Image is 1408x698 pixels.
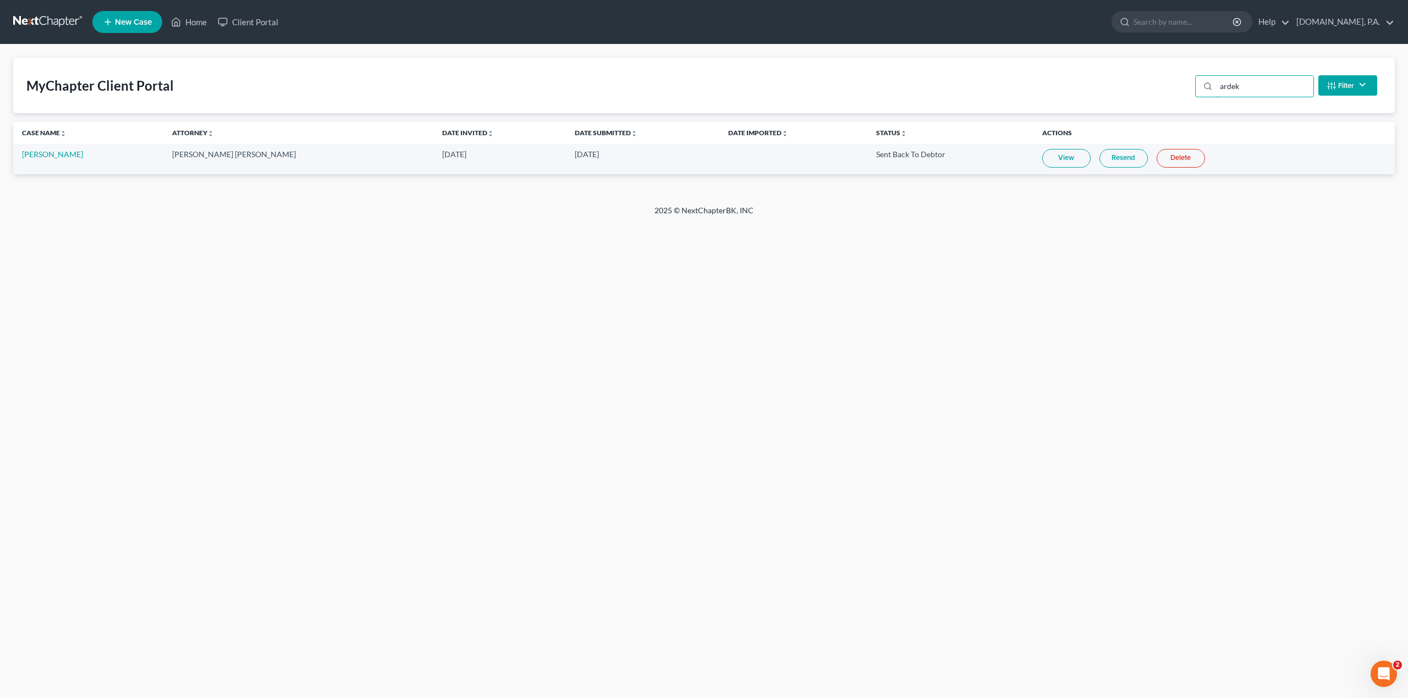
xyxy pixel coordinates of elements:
[1157,149,1205,168] a: Delete
[487,130,494,137] i: unfold_more
[1134,12,1234,32] input: Search by name...
[575,129,637,137] a: Date Submittedunfold_more
[172,129,214,137] a: Attorneyunfold_more
[876,129,907,137] a: Statusunfold_more
[22,129,67,137] a: Case Nameunfold_more
[900,130,907,137] i: unfold_more
[1099,149,1148,168] a: Resend
[782,130,788,137] i: unfold_more
[1216,76,1313,97] input: Search...
[212,12,284,32] a: Client Portal
[60,130,67,137] i: unfold_more
[22,149,83,159] a: [PERSON_NAME]
[1253,12,1290,32] a: Help
[1042,149,1091,168] a: View
[631,130,637,137] i: unfold_more
[1371,661,1397,687] iframe: Intercom live chat
[207,130,214,137] i: unfold_more
[1318,75,1377,96] button: Filter
[1393,661,1402,669] span: 2
[1291,12,1394,32] a: [DOMAIN_NAME], P.A.
[442,129,494,137] a: Date Invitedunfold_more
[442,149,466,159] span: [DATE]
[115,18,152,26] span: New Case
[26,77,174,95] div: MyChapter Client Portal
[166,12,212,32] a: Home
[728,129,788,137] a: Date Importedunfold_more
[575,149,599,159] span: [DATE]
[1033,122,1395,144] th: Actions
[391,205,1018,225] div: 2025 © NextChapterBK, INC
[867,144,1033,174] td: Sent Back To Debtor
[163,144,433,174] td: [PERSON_NAME] [PERSON_NAME]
